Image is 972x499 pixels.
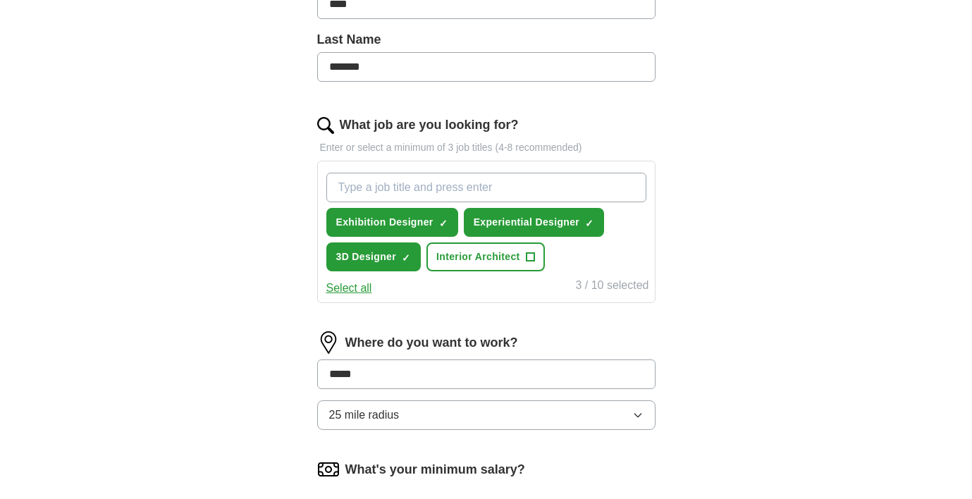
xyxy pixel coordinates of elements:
[464,208,605,237] button: Experiential Designer✓
[426,242,545,271] button: Interior Architect
[317,140,656,155] p: Enter or select a minimum of 3 job titles (4-8 recommended)
[329,407,400,424] span: 25 mile radius
[340,116,519,135] label: What job are you looking for?
[439,218,448,229] span: ✓
[317,117,334,134] img: search.png
[402,252,410,264] span: ✓
[317,458,340,481] img: salary.png
[474,215,580,230] span: Experiential Designer
[345,333,518,352] label: Where do you want to work?
[345,460,525,479] label: What's your minimum salary?
[326,280,372,297] button: Select all
[317,331,340,354] img: location.png
[336,249,397,264] span: 3D Designer
[326,173,646,202] input: Type a job title and press enter
[326,208,458,237] button: Exhibition Designer✓
[317,30,656,49] label: Last Name
[436,249,520,264] span: Interior Architect
[585,218,593,229] span: ✓
[317,400,656,430] button: 25 mile radius
[575,277,648,297] div: 3 / 10 selected
[336,215,433,230] span: Exhibition Designer
[326,242,422,271] button: 3D Designer✓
